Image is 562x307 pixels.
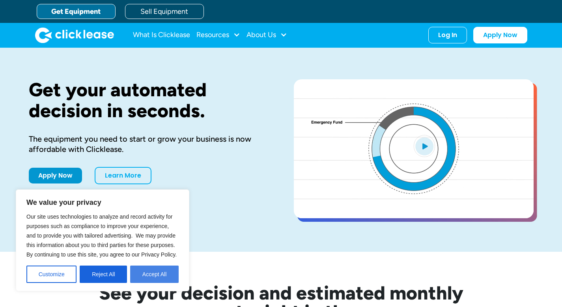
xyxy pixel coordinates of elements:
span: Our site uses technologies to analyze and record activity for purposes such as compliance to impr... [26,213,177,258]
div: We value your privacy [16,189,189,291]
img: Clicklease logo [35,27,114,43]
div: Log In [438,31,457,39]
div: Resources [196,27,240,43]
a: Apply Now [29,168,82,183]
div: The equipment you need to start or grow your business is now affordable with Clicklease. [29,134,269,154]
a: open lightbox [294,79,534,218]
a: Apply Now [473,27,527,43]
a: Learn More [95,167,151,184]
div: About Us [246,27,287,43]
a: What Is Clicklease [133,27,190,43]
a: home [35,27,114,43]
button: Reject All [80,266,127,283]
button: Customize [26,266,77,283]
button: Accept All [130,266,179,283]
a: Sell Equipment [125,4,204,19]
img: Blue play button logo on a light blue circular background [414,135,435,157]
p: We value your privacy [26,198,179,207]
h1: Get your automated decision in seconds. [29,79,269,121]
a: Get Equipment [37,4,116,19]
